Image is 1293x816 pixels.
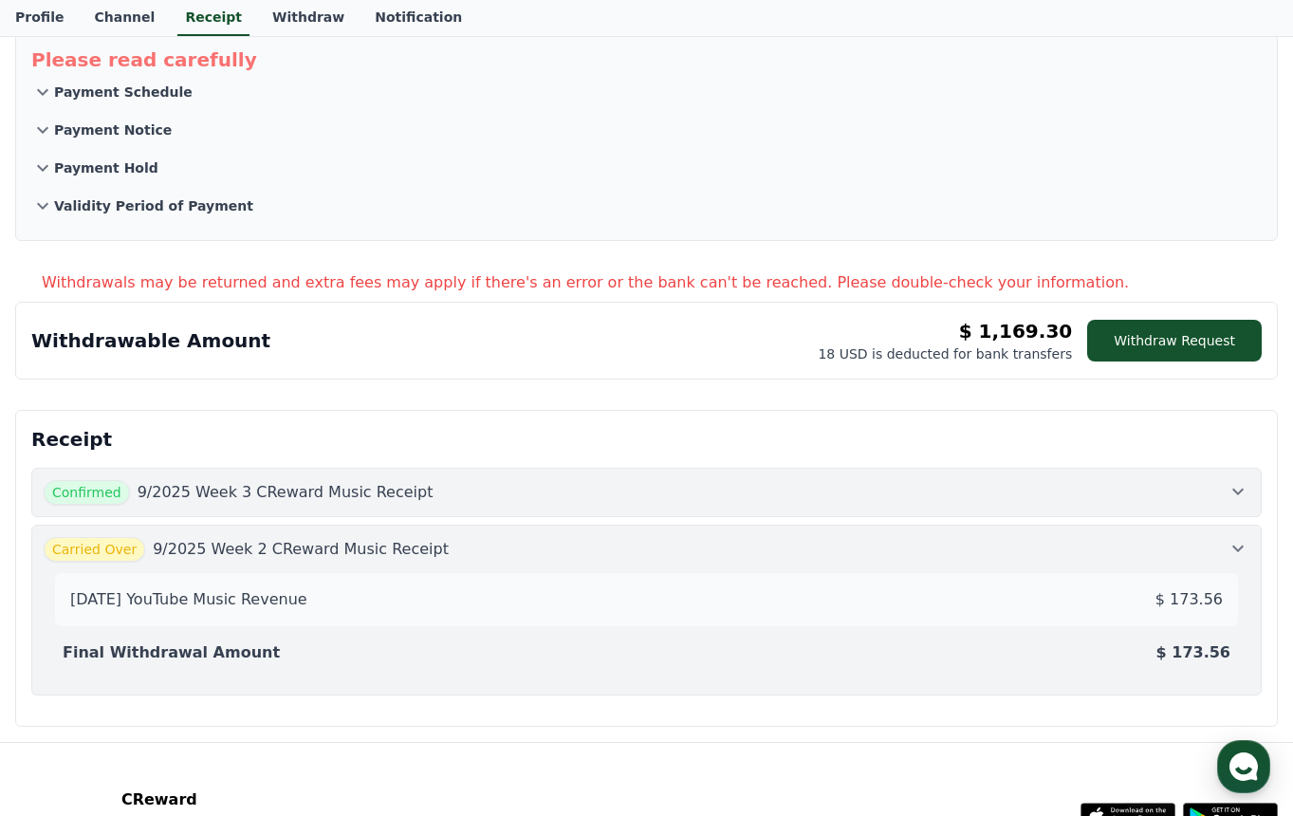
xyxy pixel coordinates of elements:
div: Just now [149,202,196,217]
button: Payment Hold [31,149,1262,187]
h1: CReward [23,142,134,173]
p: Payment Schedule [54,83,193,102]
button: Confirmed 9/2025 Week 3 CReward Music Receipt [31,468,1262,517]
p: $ 173.56 [1156,641,1230,664]
p: Withdrawals may be returned and extra fees may apply if there's an error or the bank can't be rea... [42,271,1278,294]
button: See business hours [199,150,347,173]
p: Withdrawable Amount [31,327,270,354]
span: Home [48,630,82,645]
b: Channel Talk [188,375,263,387]
a: Enter a message. [27,275,343,321]
button: Validity Period of Payment [31,187,1262,225]
p: Please read carefully [31,46,1262,73]
p: CReward [121,788,439,811]
button: Payment Notice [31,111,1262,149]
a: Messages [125,602,245,649]
span: Enter a message. [40,288,163,307]
p: Receipt [31,426,1262,453]
span: Messages [157,631,213,646]
a: Home [6,602,125,649]
span: Carried Over [44,537,145,562]
button: Carried Over 9/2025 Week 2 CReward Music Receipt [DATE] YouTube Music Revenue $ 173.56 Final With... [31,525,1262,695]
p: $ 1,169.30 [959,318,1073,344]
p: [DATE] YouTube Music Revenue [70,588,307,611]
span: See business hours [207,153,326,170]
p: 18 USD is deducted for bank transfers [818,344,1072,363]
div: Creward [78,201,139,218]
span: Confirmed [44,480,130,505]
p: $ 173.56 [1155,588,1223,611]
p: Final Withdrawal Amount [63,641,280,664]
p: Payment Notice [54,121,172,139]
a: Powered byChannel Talk [108,374,262,389]
div: As you can hear, the audio is pretty faint at the end. This allows me to put the volume at 40% an... [78,218,334,256]
p: Payment Hold [54,158,158,177]
p: Validity Period of Payment [54,196,253,215]
span: Settings [281,630,327,645]
span: Powered by [127,375,262,387]
button: Withdraw Request [1087,320,1262,362]
span: Back on 4:30 PM [143,328,249,343]
button: Payment Schedule [31,73,1262,111]
a: CrewardJust now As you can hear, the audio is pretty faint at the end. This allows me to put the ... [23,194,347,264]
a: Settings [245,602,364,649]
p: 9/2025 Week 3 CReward Music Receipt [138,481,434,504]
p: 9/2025 Week 2 CReward Music Receipt [153,538,449,561]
